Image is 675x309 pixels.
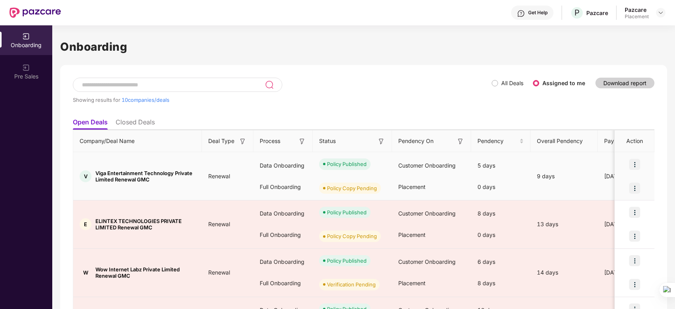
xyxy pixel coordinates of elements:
div: Showing results for [73,97,492,103]
th: Overall Pendency [530,130,598,152]
div: 5 days [471,155,530,176]
span: Customer Onboarding [398,210,456,217]
h1: Onboarding [60,38,667,55]
div: V [80,170,91,182]
label: All Deals [501,80,523,86]
img: icon [629,183,640,194]
span: Pendency On [398,137,434,145]
div: 0 days [471,176,530,198]
span: Placement [398,280,426,286]
button: Download report [595,78,654,88]
span: Payment Done [604,137,645,145]
span: Pendency [477,137,518,145]
span: Placement [398,183,426,190]
span: Wow Internet Labz Private Limited Renewal GMC [95,266,196,279]
span: ELINTEX TECHNOLOGIES PRIVATE LIMITED Renewal GMC [95,218,196,231]
img: svg+xml;base64,PHN2ZyB3aWR0aD0iMTYiIGhlaWdodD0iMTYiIHZpZXdCb3g9IjAgMCAxNiAxNiIgZmlsbD0ibm9uZSIgeG... [456,137,464,145]
div: 9 days [530,172,598,181]
span: Renewal [202,269,236,276]
div: 13 days [530,220,598,229]
div: W [80,267,91,278]
span: P [574,8,580,17]
span: Status [319,137,336,145]
div: Get Help [528,10,548,16]
th: Company/Deal Name [73,130,202,152]
div: Policy Published [327,160,367,168]
span: Customer Onboarding [398,162,456,169]
img: svg+xml;base64,PHN2ZyB3aWR0aD0iMTYiIGhlaWdodD0iMTYiIHZpZXdCb3g9IjAgMCAxNiAxNiIgZmlsbD0ibm9uZSIgeG... [298,137,306,145]
img: svg+xml;base64,PHN2ZyBpZD0iRHJvcGRvd24tMzJ4MzIiIHhtbG5zPSJodHRwOi8vd3d3LnczLm9yZy8yMDAwL3N2ZyIgd2... [658,10,664,16]
div: Pazcare [625,6,649,13]
div: Data Onboarding [253,203,313,224]
img: icon [629,159,640,170]
span: Placement [398,231,426,238]
div: Placement [625,13,649,20]
th: Payment Done [598,130,657,152]
div: Policy Published [327,208,367,216]
div: 14 days [530,268,598,277]
span: 10 companies/deals [122,97,169,103]
div: Verification Pending [327,280,376,288]
div: [DATE] [598,172,657,181]
div: Full Onboarding [253,273,313,294]
li: Closed Deals [116,118,155,130]
span: Renewal [202,221,236,227]
div: Full Onboarding [253,224,313,246]
img: svg+xml;base64,PHN2ZyB3aWR0aD0iMTYiIGhlaWdodD0iMTYiIHZpZXdCb3g9IjAgMCAxNiAxNiIgZmlsbD0ibm9uZSIgeG... [377,137,385,145]
div: Full Onboarding [253,176,313,198]
span: Process [260,137,280,145]
img: icon [629,207,640,218]
img: svg+xml;base64,PHN2ZyBpZD0iSGVscC0zMngzMiIgeG1sbnM9Imh0dHA6Ly93d3cudzMub3JnLzIwMDAvc3ZnIiB3aWR0aD... [517,10,525,17]
div: E [80,218,91,230]
div: Policy Published [327,257,367,265]
th: Pendency [471,130,530,152]
img: icon [629,279,640,290]
label: Assigned to me [542,80,585,86]
img: icon [629,255,640,266]
span: Customer Onboarding [398,258,456,265]
img: svg+xml;base64,PHN2ZyB3aWR0aD0iMjAiIGhlaWdodD0iMjAiIHZpZXdCb3g9IjAgMCAyMCAyMCIgZmlsbD0ibm9uZSIgeG... [22,32,30,40]
span: Renewal [202,173,236,179]
div: Policy Copy Pending [327,184,377,192]
li: Open Deals [73,118,108,130]
img: svg+xml;base64,PHN2ZyB3aWR0aD0iMjQiIGhlaWdodD0iMjUiIHZpZXdCb3g9IjAgMCAyNCAyNSIgZmlsbD0ibm9uZSIgeG... [265,80,274,90]
img: icon [629,231,640,242]
div: [DATE] [598,220,657,229]
div: 8 days [471,203,530,224]
div: 0 days [471,224,530,246]
span: Viga Entertainment Technology Private Limited Renewal GMC [95,170,196,183]
div: Data Onboarding [253,251,313,273]
div: Pazcare [586,9,608,17]
img: New Pazcare Logo [10,8,61,18]
div: 6 days [471,251,530,273]
div: [DATE] [598,268,657,277]
div: Data Onboarding [253,155,313,176]
img: svg+xml;base64,PHN2ZyB3aWR0aD0iMTYiIGhlaWdodD0iMTYiIHZpZXdCb3g9IjAgMCAxNiAxNiIgZmlsbD0ibm9uZSIgeG... [239,137,247,145]
div: 8 days [471,273,530,294]
th: Action [615,130,654,152]
span: Deal Type [208,137,234,145]
div: Policy Copy Pending [327,232,377,240]
img: svg+xml;base64,PHN2ZyB3aWR0aD0iMjAiIGhlaWdodD0iMjAiIHZpZXdCb3g9IjAgMCAyMCAyMCIgZmlsbD0ibm9uZSIgeG... [22,64,30,72]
